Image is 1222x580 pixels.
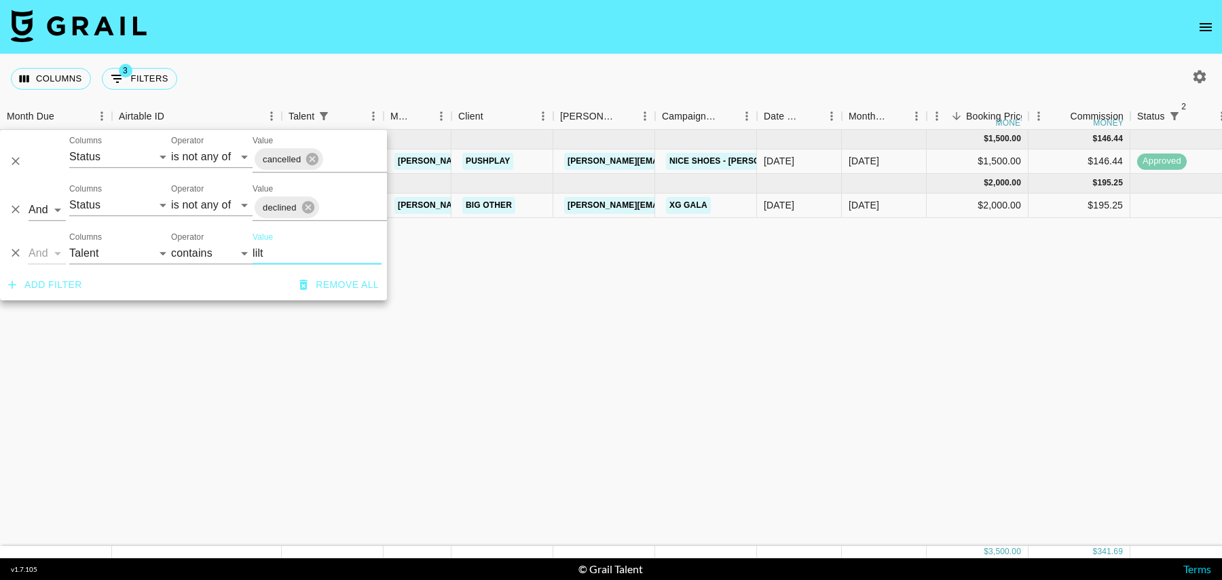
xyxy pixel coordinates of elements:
[564,153,785,170] a: [PERSON_NAME][EMAIL_ADDRESS][DOMAIN_NAME]
[451,103,553,130] div: Client
[29,242,66,264] select: Logic operator
[1165,107,1184,126] div: 2 active filters
[289,103,314,130] div: Talent
[29,199,66,221] select: Logic operator
[171,183,204,194] label: Operator
[666,197,711,214] a: XG Gala
[314,107,333,126] div: 1 active filter
[119,103,164,130] div: Airtable ID
[996,119,1026,127] div: money
[984,133,988,145] div: $
[458,103,483,130] div: Client
[1137,103,1165,130] div: Status
[927,106,947,126] button: Menu
[5,243,26,264] button: Delete
[69,134,102,146] label: Columns
[666,153,801,170] a: Nice Shoes - [PERSON_NAME]
[11,68,91,90] button: Select columns
[11,565,37,574] div: v 1.7.105
[1097,177,1123,189] div: 195.25
[462,153,513,170] a: PushPlay
[578,562,643,576] div: © Grail Talent
[7,103,54,130] div: Month Due
[1029,106,1049,126] button: Menu
[255,200,305,215] span: declined
[533,106,553,126] button: Menu
[1093,119,1124,127] div: money
[849,103,887,130] div: Month Due
[253,242,382,264] input: Filter value
[294,272,384,297] button: Remove all
[119,64,132,77] span: 3
[333,107,352,126] button: Sort
[764,154,794,168] div: 24/09/2025
[253,183,273,194] label: Value
[171,134,204,146] label: Operator
[984,177,988,189] div: $
[11,10,147,42] img: Grail Talent
[384,103,451,130] div: Manager
[718,107,737,126] button: Sort
[112,103,282,130] div: Airtable ID
[1097,133,1123,145] div: 146.44
[927,149,1029,174] div: $1,500.00
[1183,562,1211,575] a: Terms
[906,106,927,126] button: Menu
[1137,155,1187,168] span: approved
[164,107,183,126] button: Sort
[394,197,616,214] a: [PERSON_NAME][EMAIL_ADDRESS][DOMAIN_NAME]
[171,231,204,242] label: Operator
[255,196,319,218] div: declined
[821,106,842,126] button: Menu
[655,103,757,130] div: Campaign (Type)
[1029,194,1130,218] div: $195.25
[887,107,906,126] button: Sort
[757,103,842,130] div: Date Created
[1177,100,1191,113] span: 2
[842,103,927,130] div: Month Due
[553,103,655,130] div: Booker
[764,103,802,130] div: Date Created
[616,107,635,126] button: Sort
[560,103,616,130] div: [PERSON_NAME]
[802,107,821,126] button: Sort
[54,107,73,126] button: Sort
[483,107,502,126] button: Sort
[253,231,273,242] label: Value
[69,183,102,194] label: Columns
[92,106,112,126] button: Menu
[3,272,88,297] button: Add filter
[737,106,757,126] button: Menu
[261,106,282,126] button: Menu
[1093,177,1098,189] div: $
[1093,133,1098,145] div: $
[255,148,323,170] div: cancelled
[394,153,616,170] a: [PERSON_NAME][EMAIL_ADDRESS][DOMAIN_NAME]
[1165,107,1184,126] button: Show filters
[314,107,333,126] button: Show filters
[1097,546,1123,558] div: 341.69
[966,103,1026,130] div: Booking Price
[564,197,785,214] a: [PERSON_NAME][EMAIL_ADDRESS][DOMAIN_NAME]
[363,106,384,126] button: Menu
[635,106,655,126] button: Menu
[253,134,273,146] label: Value
[988,546,1021,558] div: 3,500.00
[1093,546,1098,558] div: $
[662,103,718,130] div: Campaign (Type)
[988,133,1021,145] div: 1,500.00
[5,200,26,220] button: Delete
[1184,107,1203,126] button: Sort
[1029,149,1130,174] div: $146.44
[431,106,451,126] button: Menu
[282,103,384,130] div: Talent
[5,151,26,172] button: Delete
[390,103,412,130] div: Manager
[849,154,879,168] div: Sep '25
[462,197,515,214] a: Big Other
[1051,107,1070,126] button: Sort
[255,151,309,167] span: cancelled
[764,198,794,212] div: 03/10/2025
[69,231,102,242] label: Columns
[947,107,966,126] button: Sort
